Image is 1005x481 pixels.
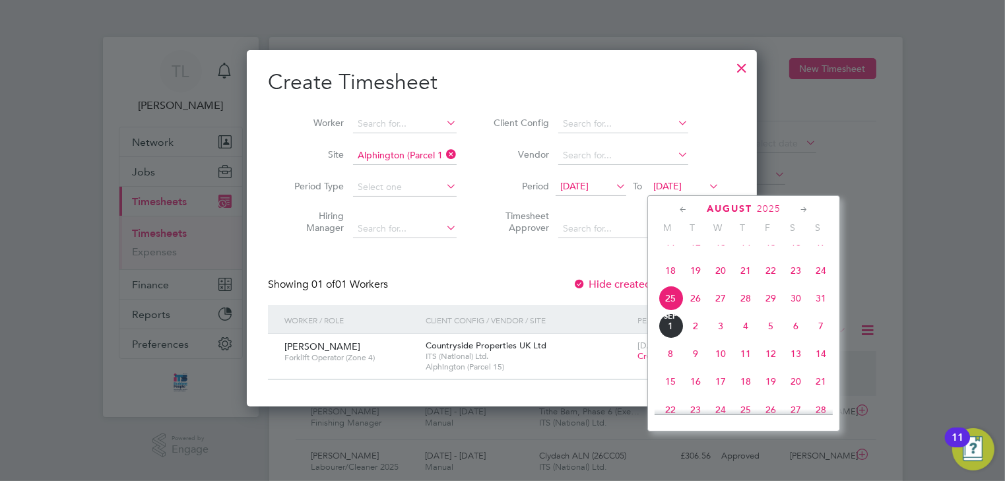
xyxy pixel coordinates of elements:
[353,220,457,238] input: Search for...
[758,369,783,394] span: 19
[426,340,546,351] span: Countryside Properties UK Ltd
[683,313,708,338] span: 2
[707,203,752,214] span: August
[680,222,705,234] span: T
[808,341,833,366] span: 14
[284,117,344,129] label: Worker
[655,222,680,234] span: M
[758,397,783,422] span: 26
[426,351,631,362] span: ITS (National) Ltd.
[783,369,808,394] span: 20
[808,369,833,394] span: 21
[658,258,683,283] span: 18
[783,258,808,283] span: 23
[284,210,344,234] label: Hiring Manager
[658,313,683,320] span: Sep
[708,313,733,338] span: 3
[755,222,780,234] span: F
[558,146,688,165] input: Search for...
[658,341,683,366] span: 8
[808,258,833,283] span: 24
[653,180,682,192] span: [DATE]
[808,313,833,338] span: 7
[284,148,344,160] label: Site
[490,117,549,129] label: Client Config
[490,180,549,192] label: Period
[658,369,683,394] span: 15
[490,210,549,234] label: Timesheet Approver
[683,286,708,311] span: 26
[284,340,360,352] span: [PERSON_NAME]
[353,146,457,165] input: Search for...
[708,397,733,422] span: 24
[629,177,646,195] span: To
[558,115,688,133] input: Search for...
[758,258,783,283] span: 22
[284,352,416,363] span: Forklift Operator (Zone 4)
[281,305,422,335] div: Worker / Role
[708,341,733,366] span: 10
[560,180,589,192] span: [DATE]
[311,278,335,291] span: 01 of
[426,362,631,372] span: Alphington (Parcel 15)
[952,437,963,455] div: 11
[708,369,733,394] span: 17
[637,340,698,351] span: [DATE] - [DATE]
[733,341,758,366] span: 11
[783,313,808,338] span: 6
[757,203,781,214] span: 2025
[683,258,708,283] span: 19
[683,369,708,394] span: 16
[573,278,707,291] label: Hide created timesheets
[758,286,783,311] span: 29
[353,178,457,197] input: Select one
[733,397,758,422] span: 25
[268,278,391,292] div: Showing
[733,258,758,283] span: 21
[705,222,730,234] span: W
[758,313,783,338] span: 5
[634,305,723,335] div: Period
[780,222,805,234] span: S
[683,397,708,422] span: 23
[733,313,758,338] span: 4
[284,180,344,192] label: Period Type
[730,222,755,234] span: T
[733,286,758,311] span: 28
[808,397,833,422] span: 28
[268,69,736,96] h2: Create Timesheet
[422,305,634,335] div: Client Config / Vendor / Site
[637,350,705,362] span: Create timesheet
[558,220,688,238] input: Search for...
[658,286,683,311] span: 25
[952,428,994,470] button: Open Resource Center, 11 new notifications
[490,148,549,160] label: Vendor
[733,369,758,394] span: 18
[758,341,783,366] span: 12
[808,286,833,311] span: 31
[783,341,808,366] span: 13
[708,258,733,283] span: 20
[658,397,683,422] span: 22
[805,222,830,234] span: S
[658,313,683,338] span: 1
[311,278,388,291] span: 01 Workers
[783,286,808,311] span: 30
[683,341,708,366] span: 9
[783,397,808,422] span: 27
[353,115,457,133] input: Search for...
[708,286,733,311] span: 27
